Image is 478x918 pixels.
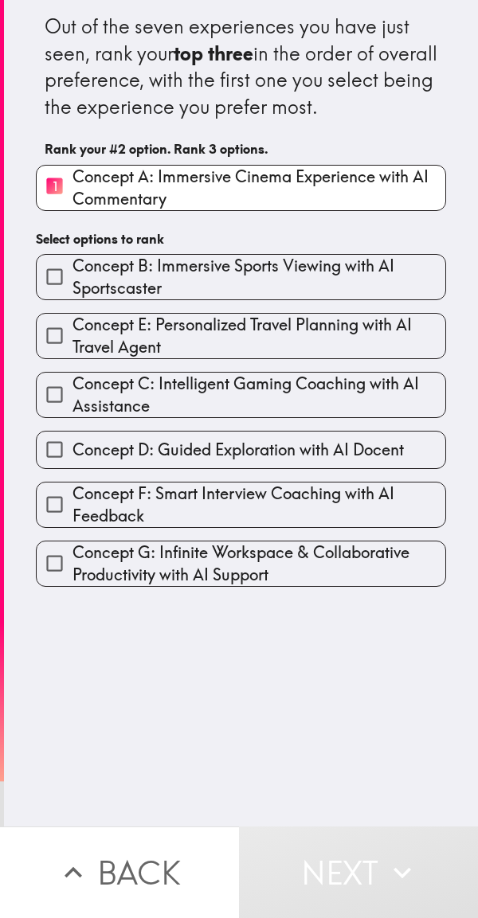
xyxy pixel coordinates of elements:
span: Concept A: Immersive Cinema Experience with AI Commentary [72,166,445,210]
button: Concept B: Immersive Sports Viewing with AI Sportscaster [37,255,445,299]
button: 1Concept A: Immersive Cinema Experience with AI Commentary [37,166,445,210]
span: Concept C: Intelligent Gaming Coaching with AI Assistance [72,373,445,417]
button: Concept D: Guided Exploration with AI Docent [37,432,445,467]
button: Concept F: Smart Interview Coaching with AI Feedback [37,482,445,527]
span: Concept E: Personalized Travel Planning with AI Travel Agent [72,314,445,358]
button: Concept C: Intelligent Gaming Coaching with AI Assistance [37,373,445,417]
span: Concept G: Infinite Workspace & Collaborative Productivity with AI Support [72,541,445,586]
button: Concept G: Infinite Workspace & Collaborative Productivity with AI Support [37,541,445,586]
button: Concept E: Personalized Travel Planning with AI Travel Agent [37,314,445,358]
span: Concept B: Immersive Sports Viewing with AI Sportscaster [72,255,445,299]
b: top three [174,41,253,65]
h6: Select options to rank [36,230,446,248]
span: Concept D: Guided Exploration with AI Docent [72,439,404,461]
span: Concept F: Smart Interview Coaching with AI Feedback [72,482,445,527]
button: Next [239,826,478,918]
h6: Rank your #2 option. Rank 3 options. [45,140,437,158]
div: Out of the seven experiences you have just seen, rank your in the order of overall preference, wi... [45,14,437,120]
